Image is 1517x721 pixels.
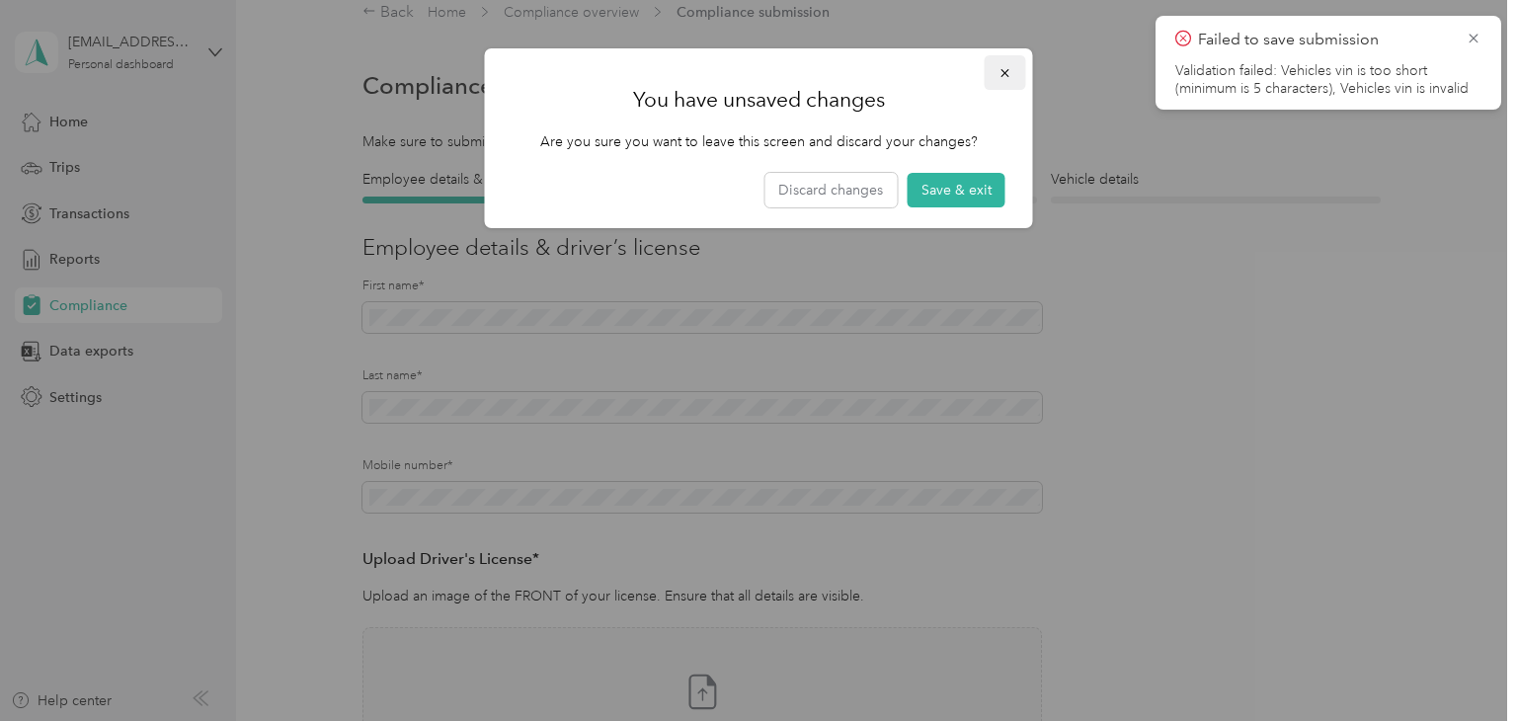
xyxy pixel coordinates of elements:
button: Save & exit [908,173,1005,207]
li: Validation failed: Vehicles vin is too short (minimum is 5 characters), Vehicles vin is invalid [1175,62,1481,98]
iframe: Everlance-gr Chat Button Frame [1406,610,1517,721]
p: Failed to save submission [1198,28,1451,52]
button: Discard changes [764,173,897,207]
p: Are you sure you want to leave this screen and discard your changes? [513,131,1005,152]
h1: You have unsaved changes [513,86,1005,114]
